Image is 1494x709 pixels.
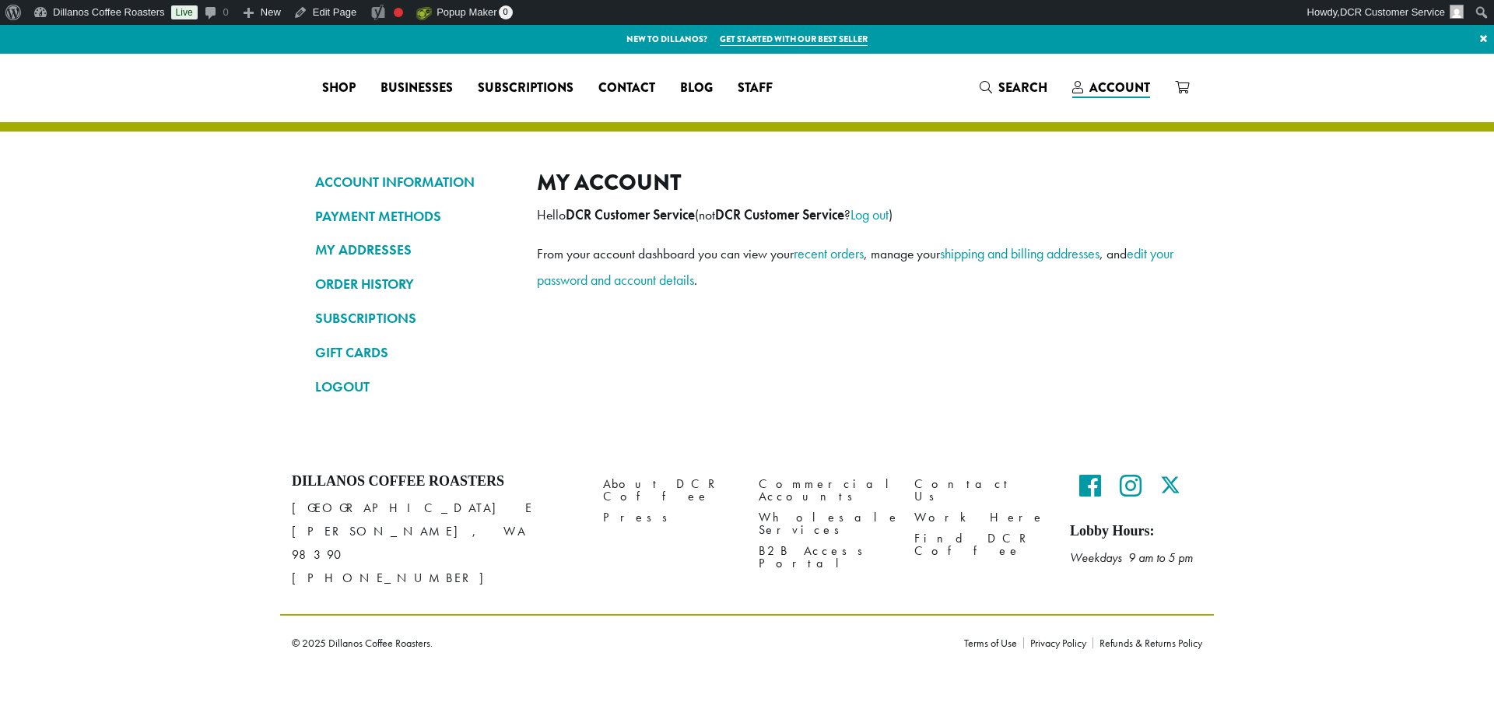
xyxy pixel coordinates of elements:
[566,206,695,223] strong: DCR Customer Service
[1070,549,1193,566] em: Weekdays 9 am to 5 pm
[759,507,891,541] a: Wholesale Services
[998,79,1047,97] span: Search
[315,271,514,297] a: ORDER HISTORY
[322,79,356,98] span: Shop
[759,473,891,507] a: Commercial Accounts
[315,374,514,400] a: LOGOUT
[794,244,864,262] a: recent orders
[499,5,513,19] span: 0
[537,202,1179,228] p: Hello (not ? )
[381,79,453,98] span: Businesses
[292,637,941,648] p: © 2025 Dillanos Coffee Roasters.
[603,473,735,507] a: About DCR Coffee
[310,75,368,100] a: Shop
[292,473,580,490] h4: Dillanos Coffee Roasters
[1023,637,1092,648] a: Privacy Policy
[725,75,785,100] a: Staff
[537,169,1179,196] h2: My account
[315,169,514,195] a: ACCOUNT INFORMATION
[394,8,403,17] div: Focus keyphrase not set
[1070,523,1202,540] h5: Lobby Hours:
[1340,6,1445,18] span: DCR Customer Service
[315,305,514,332] a: SUBSCRIPTIONS
[171,5,198,19] a: Live
[914,507,1047,528] a: Work Here
[1473,25,1494,53] a: ×
[720,33,868,46] a: Get started with our best seller
[850,205,889,223] a: Log out
[964,637,1023,648] a: Terms of Use
[478,79,573,98] span: Subscriptions
[537,240,1179,293] p: From your account dashboard you can view your , manage your , and .
[315,203,514,230] a: PAYMENT METHODS
[759,541,891,574] a: B2B Access Portal
[967,75,1060,100] a: Search
[914,473,1047,507] a: Contact Us
[315,169,514,412] nav: Account pages
[1092,637,1202,648] a: Refunds & Returns Policy
[598,79,655,98] span: Contact
[715,206,844,223] strong: DCR Customer Service
[292,497,580,590] p: [GEOGRAPHIC_DATA] E [PERSON_NAME], WA 98390 [PHONE_NUMBER]
[603,507,735,528] a: Press
[914,528,1047,562] a: Find DCR Coffee
[738,79,773,98] span: Staff
[315,237,514,263] a: MY ADDRESSES
[315,339,514,366] a: GIFT CARDS
[680,79,713,98] span: Blog
[940,244,1099,262] a: shipping and billing addresses
[1089,79,1150,97] span: Account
